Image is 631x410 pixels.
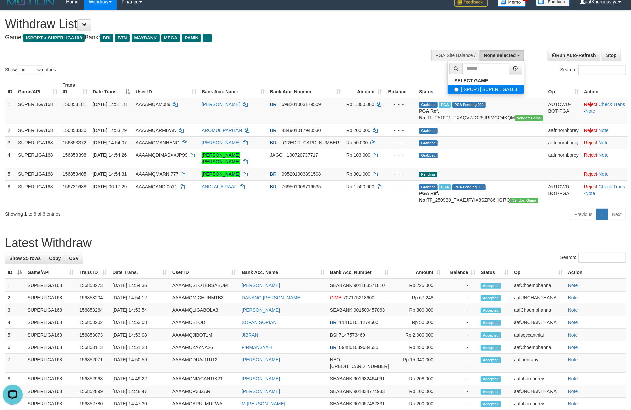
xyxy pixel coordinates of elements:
[439,184,451,190] span: Marked by aafromsomean
[419,102,438,108] span: Grabbed
[354,401,385,406] span: Copy 901057482331 to clipboard
[568,389,578,394] a: Note
[330,295,342,300] span: CIMB
[161,34,180,42] span: MEGA
[511,266,565,279] th: Op: activate to sort column ascending
[93,140,127,145] span: [DATE] 14:54:07
[242,320,277,325] a: SOPAN SOPIAN
[330,345,338,350] span: BRI
[203,34,212,42] span: ...
[387,139,414,146] div: - - -
[511,398,565,410] td: aafnhornborey
[25,292,77,304] td: SUPERLIGA168
[565,266,626,279] th: Action
[443,354,478,373] td: -
[5,236,626,250] h1: Latest Withdraw
[5,17,414,31] h1: Withdraw List
[387,152,414,158] div: - - -
[330,332,338,338] span: BSI
[270,152,283,158] span: JAGO
[481,332,501,338] span: Accepted
[110,292,169,304] td: [DATE] 14:54:12
[511,354,565,373] td: aafloebrany
[63,140,86,145] span: 156853372
[330,320,338,325] span: BRI
[343,295,374,300] span: Copy 707175218600 to clipboard
[5,98,15,124] td: 1
[15,124,60,136] td: SUPERLIGA168
[110,354,169,373] td: [DATE] 14:50:59
[133,79,199,98] th: User ID: activate to sort column ascending
[5,316,25,329] td: 4
[76,329,110,341] td: 156853073
[270,140,278,145] span: BRI
[546,180,581,206] td: AUTOWD-BOT-PGA
[511,385,565,398] td: aafUNCHANTHANA
[481,389,501,395] span: Accepted
[242,332,258,338] a: JIBRAN
[76,292,110,304] td: 156853204
[5,65,56,75] label: Show entries
[76,398,110,410] td: 156852780
[5,329,25,341] td: 5
[392,341,443,354] td: Rp 450,000
[511,316,565,329] td: aafUNCHANTHANA
[481,320,501,326] span: Accepted
[568,295,578,300] a: Note
[578,65,626,75] input: Search:
[330,357,340,362] span: NEO
[136,127,177,133] span: AAAAMQARMIYAN
[581,149,628,168] td: ·
[481,308,501,313] span: Accepted
[25,279,77,292] td: SUPERLIGA168
[480,50,524,61] button: None selected
[270,127,278,133] span: BRI
[170,398,239,410] td: AAAAMQARULMUFWA
[392,292,443,304] td: Rp 67,248
[330,283,352,288] span: SEABANK
[25,304,77,316] td: SUPERLIGA168
[581,79,628,98] th: Action
[110,398,169,410] td: [DATE] 14:47:30
[419,172,437,177] span: Pending
[23,34,85,42] span: ISPORT > SUPERLIGA168
[15,180,60,206] td: SUPERLIGA168
[546,136,581,149] td: aafnhornborey
[15,98,60,124] td: SUPERLIGA168
[69,256,79,261] span: CSV
[484,53,516,58] span: None selected
[443,292,478,304] td: -
[354,389,385,394] span: Copy 901334774933 to clipboard
[546,124,581,136] td: aafnhornborey
[242,357,280,362] a: [PERSON_NAME]
[452,184,486,190] span: PGA Pending
[443,341,478,354] td: -
[282,127,321,133] span: Copy 434901017940530 to clipboard
[5,79,15,98] th: ID
[3,3,23,23] button: Open LiveChat chat widget
[282,184,321,189] span: Copy 769501009716535 to clipboard
[608,209,626,220] a: Next
[392,329,443,341] td: Rp 2,000,000
[110,385,169,398] td: [DATE] 14:48:47
[63,102,86,107] span: 156853181
[419,153,438,158] span: Grabbed
[170,292,239,304] td: AAAAMQMICHUNMTB3
[242,307,280,313] a: [PERSON_NAME]
[581,98,628,124] td: · ·
[599,171,609,177] a: Note
[584,127,597,133] a: Reject
[481,401,501,407] span: Accepted
[339,332,365,338] span: Copy 7147573469 to clipboard
[546,79,581,98] th: Op: activate to sort column ascending
[93,102,127,107] span: [DATE] 14:51:18
[581,124,628,136] td: ·
[170,385,239,398] td: AAAAMQR33ZAR
[511,341,565,354] td: aafChoemphanna
[431,50,480,61] div: PGA Site Balance /
[568,307,578,313] a: Note
[330,376,352,381] span: SEABANK
[330,364,389,369] span: Copy 5859457140486971 to clipboard
[25,398,77,410] td: SUPERLIGA168
[110,279,169,292] td: [DATE] 14:54:36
